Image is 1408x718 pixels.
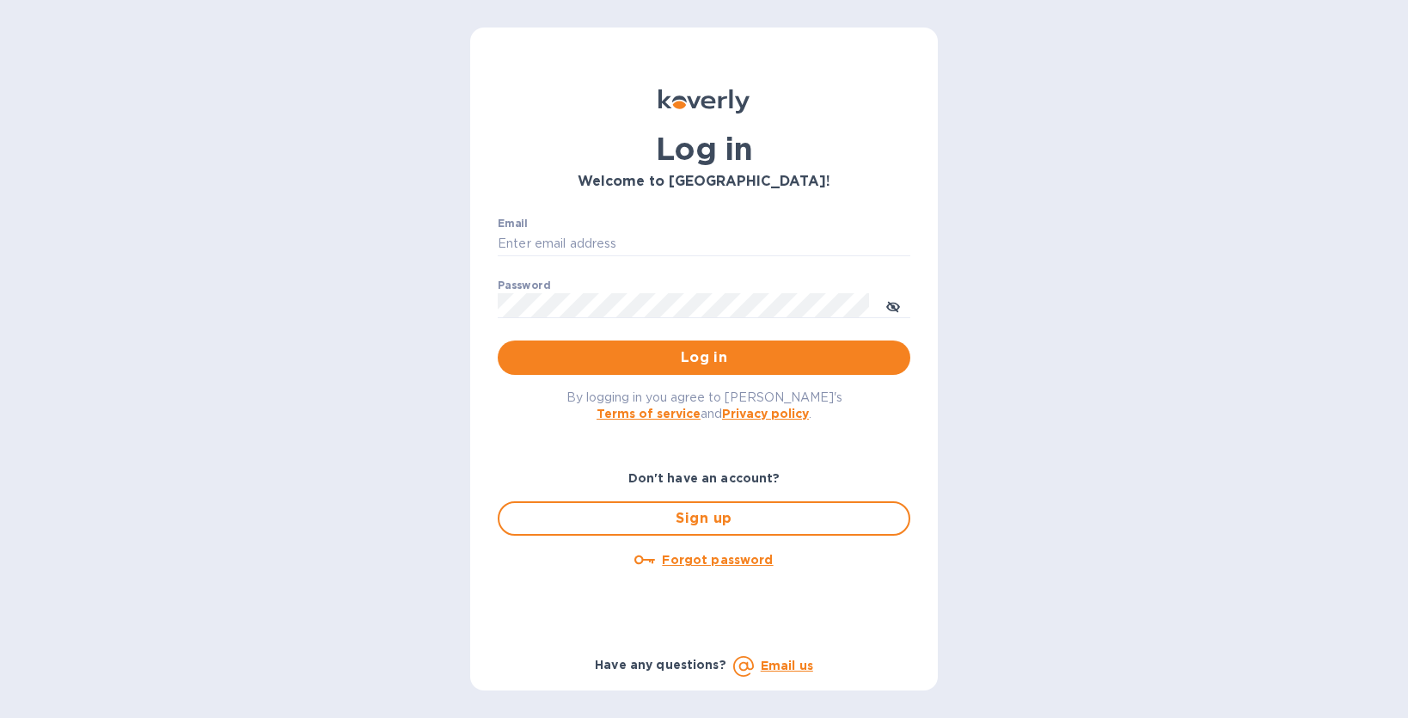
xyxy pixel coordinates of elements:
[498,231,910,257] input: Enter email address
[498,174,910,190] h3: Welcome to [GEOGRAPHIC_DATA]!
[662,553,773,567] u: Forgot password
[498,341,910,375] button: Log in
[658,89,750,114] img: Koverly
[628,471,781,485] b: Don't have an account?
[566,390,842,420] span: By logging in you agree to [PERSON_NAME]'s and .
[722,407,809,420] a: Privacy policy
[597,407,701,420] a: Terms of service
[876,288,910,322] button: toggle password visibility
[513,508,895,529] span: Sign up
[498,218,528,229] label: Email
[595,658,726,672] b: Have any questions?
[511,347,897,368] span: Log in
[498,280,550,291] label: Password
[498,501,910,536] button: Sign up
[498,131,910,167] h1: Log in
[761,659,813,672] a: Email us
